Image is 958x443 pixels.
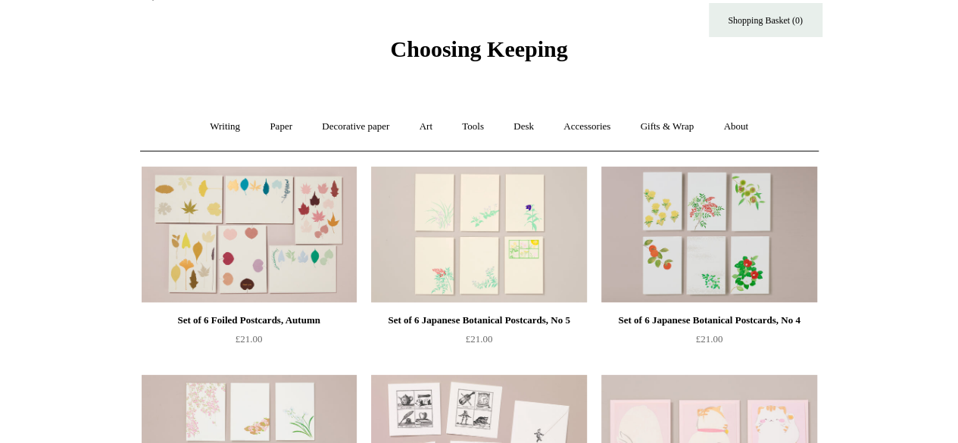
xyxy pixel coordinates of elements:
a: Set of 6 Japanese Botanical Postcards, No 4 Set of 6 Japanese Botanical Postcards, No 4 [601,167,816,303]
div: Set of 6 Japanese Botanical Postcards, No 4 [605,311,813,329]
a: Gifts & Wrap [626,107,707,147]
span: £21.00 [696,333,723,345]
a: Shopping Basket (0) [709,3,822,37]
a: Set of 6 Foiled Postcards, Autumn Set of 6 Foiled Postcards, Autumn [142,167,357,303]
a: Choosing Keeping [390,48,567,59]
a: About [710,107,762,147]
div: Set of 6 Japanese Botanical Postcards, No 5 [375,311,582,329]
a: Set of 6 Foiled Postcards, Autumn £21.00 [142,311,357,373]
a: Set of 6 Japanese Botanical Postcards, No 5 Set of 6 Japanese Botanical Postcards, No 5 [371,167,586,303]
img: Set of 6 Japanese Botanical Postcards, No 4 [601,167,816,303]
img: Set of 6 Foiled Postcards, Autumn [142,167,357,303]
a: Tools [448,107,498,147]
a: Accessories [550,107,624,147]
a: Decorative paper [308,107,403,147]
div: Set of 6 Foiled Postcards, Autumn [145,311,353,329]
a: Writing [196,107,254,147]
a: Set of 6 Japanese Botanical Postcards, No 4 £21.00 [601,311,816,373]
a: Art [406,107,446,147]
a: Desk [500,107,548,147]
img: Set of 6 Japanese Botanical Postcards, No 5 [371,167,586,303]
a: Set of 6 Japanese Botanical Postcards, No 5 £21.00 [371,311,586,373]
span: £21.00 [236,333,263,345]
span: Choosing Keeping [390,36,567,61]
span: £21.00 [466,333,493,345]
a: Paper [256,107,306,147]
